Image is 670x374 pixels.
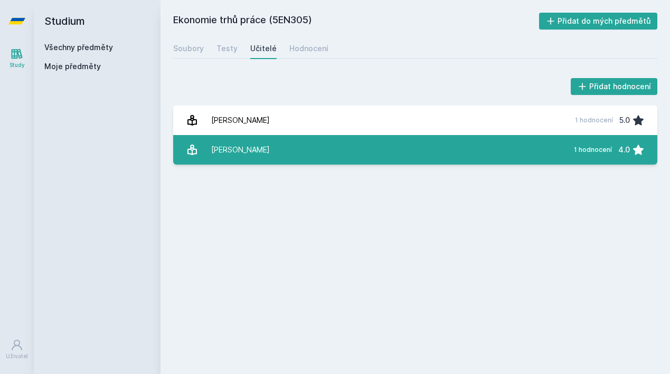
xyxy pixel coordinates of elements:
[10,61,25,69] div: Study
[289,38,328,59] a: Hodnocení
[6,352,28,360] div: Uživatel
[574,146,612,154] div: 1 hodnocení
[571,78,658,95] button: Přidat hodnocení
[173,13,539,30] h2: Ekonomie trhů práce (5EN305)
[173,135,657,165] a: [PERSON_NAME] 1 hodnocení 4.0
[211,110,270,131] div: [PERSON_NAME]
[211,139,270,160] div: [PERSON_NAME]
[250,38,277,59] a: Učitelé
[44,61,101,72] span: Moje předměty
[44,43,113,52] a: Všechny předměty
[173,38,204,59] a: Soubory
[173,106,657,135] a: [PERSON_NAME] 1 hodnocení 5.0
[216,38,238,59] a: Testy
[575,116,613,124] div: 1 hodnocení
[173,43,204,54] div: Soubory
[2,333,32,366] a: Uživatel
[250,43,277,54] div: Učitelé
[619,110,630,131] div: 5.0
[2,42,32,74] a: Study
[539,13,658,30] button: Přidat do mých předmětů
[216,43,238,54] div: Testy
[289,43,328,54] div: Hodnocení
[618,139,630,160] div: 4.0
